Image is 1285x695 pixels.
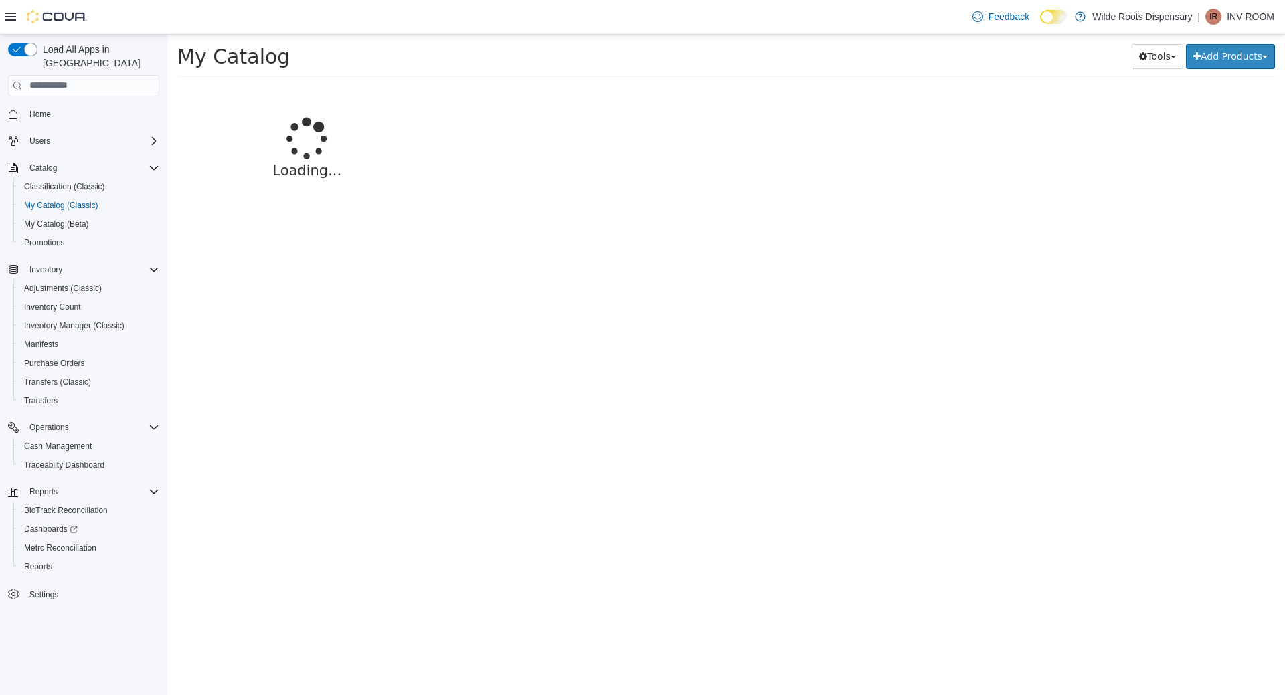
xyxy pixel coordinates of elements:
[24,395,58,406] span: Transfers
[13,373,165,391] button: Transfers (Classic)
[13,279,165,298] button: Adjustments (Classic)
[24,505,108,516] span: BioTrack Reconciliation
[19,280,159,296] span: Adjustments (Classic)
[24,106,159,122] span: Home
[24,484,63,500] button: Reports
[13,335,165,354] button: Manifests
[967,3,1035,30] a: Feedback
[13,456,165,474] button: Traceabilty Dashboard
[19,216,94,232] a: My Catalog (Beta)
[37,43,159,70] span: Load All Apps in [GEOGRAPHIC_DATA]
[3,104,165,124] button: Home
[3,482,165,501] button: Reports
[19,318,159,334] span: Inventory Manager (Classic)
[19,559,58,575] a: Reports
[19,393,63,409] a: Transfers
[29,264,62,275] span: Inventory
[24,283,102,294] span: Adjustments (Classic)
[1092,9,1192,25] p: Wilde Roots Dispensary
[19,355,90,371] a: Purchase Orders
[24,358,85,369] span: Purchase Orders
[13,538,165,557] button: Metrc Reconciliation
[24,542,96,553] span: Metrc Reconciliation
[19,540,159,556] span: Metrc Reconciliation
[29,163,57,173] span: Catalog
[24,237,65,248] span: Promotions
[19,540,102,556] a: Metrc Reconciliation
[24,484,159,500] span: Reports
[24,585,159,602] span: Settings
[19,299,159,315] span: Inventory Count
[24,181,105,192] span: Classification (Classic)
[19,521,159,537] span: Dashboards
[24,419,159,435] span: Operations
[24,302,81,312] span: Inventory Count
[3,132,165,151] button: Users
[19,235,70,251] a: Promotions
[24,262,68,278] button: Inventory
[19,502,159,518] span: BioTrack Reconciliation
[19,559,159,575] span: Reports
[29,486,58,497] span: Reports
[19,336,159,353] span: Manifests
[24,441,92,452] span: Cash Management
[13,437,165,456] button: Cash Management
[1227,9,1274,25] p: INV ROOM
[13,391,165,410] button: Transfers
[19,235,159,251] span: Promotions
[19,457,110,473] a: Traceabilty Dashboard
[1209,9,1217,25] span: IR
[24,262,159,278] span: Inventory
[19,374,159,390] span: Transfers (Classic)
[19,197,159,213] span: My Catalog (Classic)
[27,10,87,23] img: Cova
[19,318,130,334] a: Inventory Manager (Classic)
[24,200,98,211] span: My Catalog (Classic)
[19,438,159,454] span: Cash Management
[24,460,104,470] span: Traceabilty Dashboard
[19,280,107,296] a: Adjustments (Classic)
[1198,9,1201,25] p: |
[13,520,165,538] a: Dashboards
[13,177,165,196] button: Classification (Classic)
[1040,10,1068,24] input: Dark Mode
[19,457,159,473] span: Traceabilty Dashboard
[19,179,159,195] span: Classification (Classic)
[10,10,122,33] span: My Catalog
[24,419,74,435] button: Operations
[24,133,159,149] span: Users
[19,502,113,518] a: BioTrack Reconciliation
[24,587,64,603] a: Settings
[8,99,159,639] nav: Complex example
[13,354,165,373] button: Purchase Orders
[13,196,165,215] button: My Catalog (Classic)
[13,298,165,316] button: Inventory Count
[1019,9,1108,34] button: Add Products
[19,521,83,537] a: Dashboards
[24,524,78,534] span: Dashboards
[24,133,56,149] button: Users
[24,219,89,229] span: My Catalog (Beta)
[13,215,165,233] button: My Catalog (Beta)
[989,10,1029,23] span: Feedback
[19,355,159,371] span: Purchase Orders
[24,106,56,122] a: Home
[964,9,1016,34] button: Tools
[29,136,50,146] span: Users
[1205,9,1221,25] div: INV ROOM
[19,374,96,390] a: Transfers (Classic)
[13,233,165,252] button: Promotions
[13,501,165,520] button: BioTrack Reconciliation
[24,377,91,387] span: Transfers (Classic)
[29,589,58,600] span: Settings
[50,126,230,147] p: Loading...
[24,339,58,350] span: Manifests
[29,422,69,433] span: Operations
[19,438,97,454] a: Cash Management
[24,160,62,176] button: Catalog
[19,299,86,315] a: Inventory Count
[19,336,64,353] a: Manifests
[19,179,110,195] a: Classification (Classic)
[24,320,124,331] span: Inventory Manager (Classic)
